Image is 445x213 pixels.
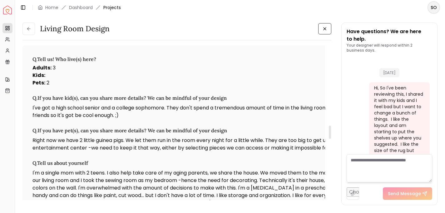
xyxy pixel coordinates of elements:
h3: Living Room design [40,24,110,34]
span: Projects [103,4,121,11]
span: SO [428,2,439,13]
a: Spacejoy [3,6,12,14]
a: Home [45,4,58,11]
strong: Kids : [32,72,45,79]
a: Dashboard [69,4,93,11]
strong: Adults : [32,64,52,71]
img: Spacejoy Logo [3,6,12,14]
p: Have questions? We are here to help. [347,28,432,43]
span: [DATE] [379,68,399,77]
p: Your designer will respond within 2 business days. [347,43,432,53]
button: SO [428,1,440,14]
strong: Pets : [32,79,45,86]
nav: breadcrumb [38,4,121,11]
